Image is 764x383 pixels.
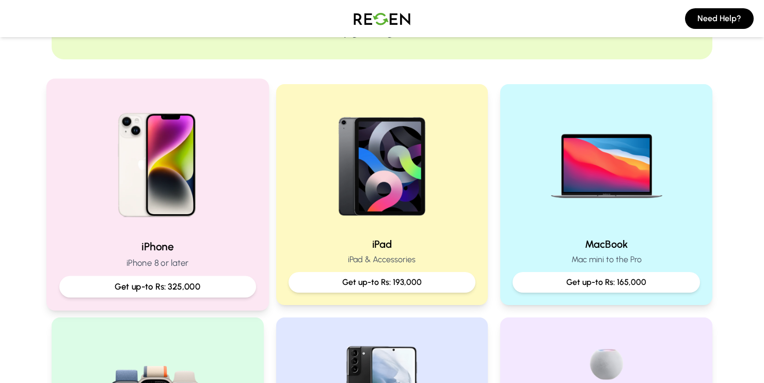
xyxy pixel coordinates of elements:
h2: iPad [289,237,476,251]
p: Get up-to Rs: 165,000 [521,276,692,289]
p: Get up-to Rs: 193,000 [297,276,468,289]
p: Mac mini to the Pro [513,253,700,266]
button: Need Help? [685,8,754,29]
p: iPad & Accessories [289,253,476,266]
p: Get up-to Rs: 325,000 [68,280,247,293]
h2: iPhone [59,239,256,254]
h2: MacBook [513,237,700,251]
img: iPhone [88,92,227,231]
img: Logo [346,4,418,33]
img: MacBook [540,97,673,229]
p: iPhone 8 or later [59,257,256,269]
img: iPad [316,97,448,229]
